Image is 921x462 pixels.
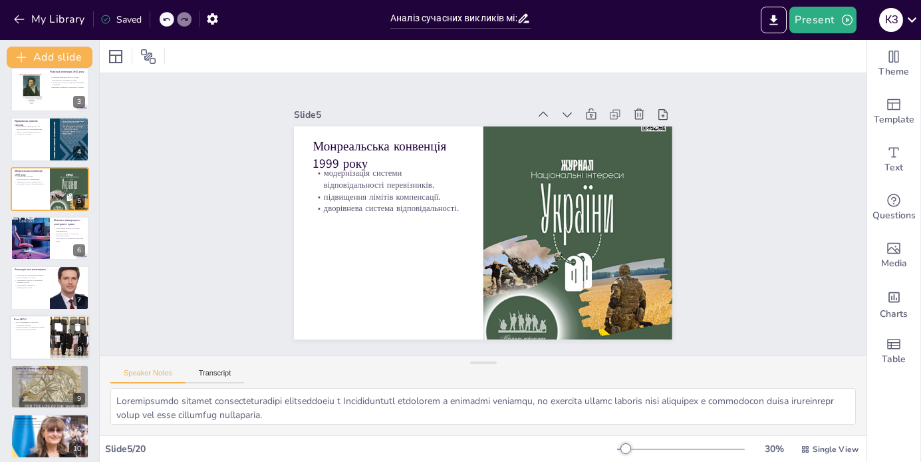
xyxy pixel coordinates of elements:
div: Add text boxes [867,136,920,184]
div: 4 [11,117,89,161]
p: дворівнева система відповідальності. [314,185,465,212]
p: екологічні проблеми потребують нових стандартів. [15,420,85,423]
p: безпека цивільної авіації є критично важливою. [15,371,85,373]
p: низькі ліміти відповідальності. [15,130,46,133]
p: роль кожної конвенції в міжнародному праві. [15,284,46,289]
button: Transcript [186,369,245,383]
div: Get real-time input from your audience [867,184,920,232]
p: Чиказька конвенція 1944 року [50,70,85,74]
span: Position [140,49,156,65]
p: Чиказька конвенція заклала основи міжнародного повітряного права. [50,76,85,81]
p: Взаємодія між конвенціями [15,268,46,272]
input: Insert title [390,9,517,28]
div: 7 [73,294,85,306]
span: Table [882,352,906,367]
p: міжнародні організації працюють над впровадженням норм. [15,425,85,427]
p: Монреальська конвенція 1999 року [319,120,473,171]
p: нові технології вимагають адаптації норм. [54,237,85,242]
p: підвищення лімітів компенсації. [315,173,467,200]
p: міжнародна співпраця у боротьбі з тероризмом. [15,373,85,375]
div: 30 % [758,443,790,455]
span: Questions [872,208,916,223]
p: проблеми піратства та незаконного втручання. [15,375,85,378]
div: 3 [73,96,85,108]
p: Виклики міжнародного повітряного права [54,218,85,226]
p: нові технології для зменшення впливу. [15,423,85,425]
p: гармонізація норм для уникнення правових колізій. [15,279,46,284]
div: 5 [73,195,85,207]
p: створила ІКАО для координації авіаційних стандартів. [50,81,85,86]
p: Роль ІКАО [14,317,46,321]
span: Single View [813,444,858,455]
div: Add charts and graphs [867,280,920,328]
button: К З [879,7,903,33]
div: Slide 5 [305,89,539,126]
p: підвищення лімітів компенсації. [15,180,46,183]
p: модернізація системи відповідальності перевізників. [317,150,469,189]
button: Add slide [7,47,92,68]
div: Layout [105,46,126,67]
span: Charts [880,307,908,322]
div: Change the overall theme [867,40,920,88]
p: визначила принципи суверенітету держав. [50,86,85,89]
div: Saved [100,13,142,26]
textarea: Loremipsumdo sitamet consecteturadipi elitseddoeiu t Incididuntutl etdolorem a enimadmi veniamqu,... [110,388,856,425]
div: 10 [69,443,85,455]
div: 6 [11,216,89,260]
div: 8 [74,344,86,355]
div: К З [879,8,903,32]
div: 8 [10,315,90,360]
p: Проблеми безпеки цивільної авіації [15,367,85,371]
p: Монреальська конвенція 1999 року [15,169,46,176]
button: Export to PowerPoint [761,7,787,33]
p: тероризм створює загрози для безпеки польотів. [54,232,85,237]
p: складність системи. [15,133,46,136]
div: Add ready made slides [867,88,920,136]
div: 10 [11,414,89,458]
p: технічні норми для цивільної авіації. [14,326,46,328]
div: Slide 5 / 20 [105,443,617,455]
button: Speaker Notes [110,369,186,383]
p: Варшавська правова система [15,119,46,126]
p: Екологічні виклики [15,417,85,421]
button: Present [789,7,856,33]
p: модернізація системи відповідальності перевізників. [15,175,46,180]
p: дворівнева система відповідальності. [15,182,46,185]
div: 9 [73,393,85,405]
div: Add images, graphics, shapes or video [867,232,920,280]
p: глобалізація впливає на обсяги авіаперевезень. [54,228,85,232]
button: Delete Slide [70,319,86,335]
span: Text [884,160,903,175]
div: 4 [73,146,85,158]
div: 7 [11,266,89,310]
p: Варшавська конвенція регулює відповідальність авіаперевізників. [15,126,46,130]
span: Template [874,113,914,127]
span: Media [881,256,907,271]
div: Add a table [867,328,920,375]
p: взаємодія між конвенціями формує цілісну правову систему. [15,274,46,279]
div: 3 [11,68,89,112]
p: ІКАО відповідає за розробку стандартів безпеки. [14,321,46,326]
div: 6 [73,244,85,256]
button: My Library [10,9,90,30]
button: Duplicate Slide [51,319,66,335]
p: співпраця між державами. [14,328,46,331]
span: Theme [878,65,909,79]
div: 5 [11,167,89,211]
div: 9 [11,365,89,409]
